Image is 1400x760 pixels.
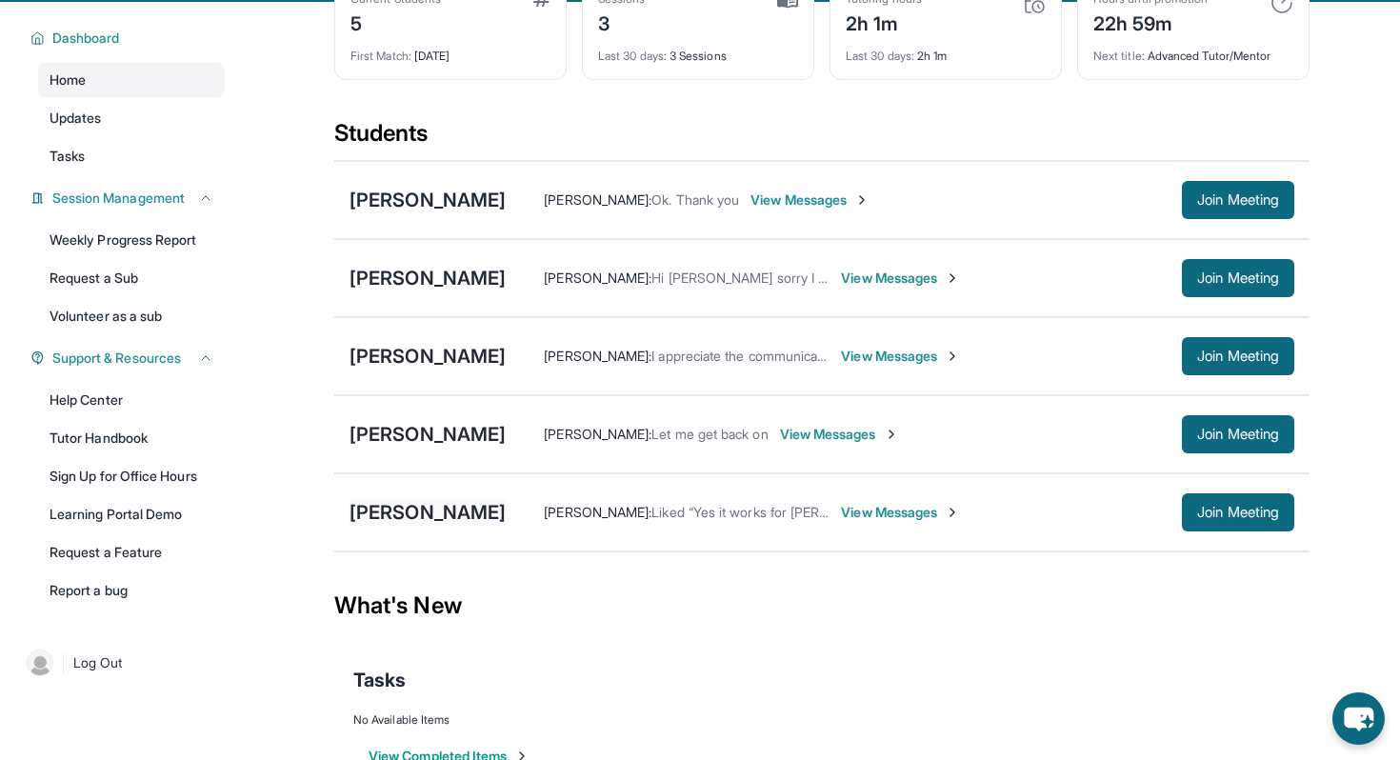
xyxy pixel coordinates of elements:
button: Join Meeting [1182,337,1294,375]
span: | [61,651,66,674]
div: 3 Sessions [598,37,798,64]
span: Join Meeting [1197,429,1279,440]
div: What's New [334,564,1310,648]
a: Report a bug [38,573,225,608]
button: chat-button [1332,692,1385,745]
img: Chevron-Right [854,192,870,208]
span: Tasks [353,667,406,693]
a: Tutor Handbook [38,421,225,455]
button: Session Management [45,189,213,208]
span: Join Meeting [1197,350,1279,362]
div: [PERSON_NAME] [350,499,506,526]
span: Last 30 days : [598,49,667,63]
button: Join Meeting [1182,493,1294,531]
button: Support & Resources [45,349,213,368]
a: Sign Up for Office Hours [38,459,225,493]
a: Learning Portal Demo [38,497,225,531]
button: Join Meeting [1182,259,1294,297]
span: Ok. Thank you [651,191,739,208]
a: Updates [38,101,225,135]
a: Request a Feature [38,535,225,570]
span: [PERSON_NAME] : [544,270,651,286]
span: [PERSON_NAME] : [544,504,651,520]
span: [PERSON_NAME] : [544,348,651,364]
div: 22h 59m [1093,7,1208,37]
span: Home [50,70,86,90]
span: Next title : [1093,49,1145,63]
div: 3 [598,7,646,37]
div: [DATE] [350,37,550,64]
span: View Messages [841,269,960,288]
img: Chevron-Right [945,349,960,364]
button: Join Meeting [1182,181,1294,219]
span: View Messages [841,503,960,522]
span: Join Meeting [1197,272,1279,284]
span: Tasks [50,147,85,166]
span: Session Management [52,189,185,208]
div: Students [334,118,1310,160]
span: I appreciate the communication [651,348,839,364]
span: Support & Resources [52,349,181,368]
span: Last 30 days : [846,49,914,63]
a: Home [38,63,225,97]
a: Tasks [38,139,225,173]
div: Advanced Tutor/Mentor [1093,37,1293,64]
div: 2h 1m [846,37,1046,64]
span: Updates [50,109,102,128]
button: Dashboard [45,29,213,48]
a: Volunteer as a sub [38,299,225,333]
span: Join Meeting [1197,194,1279,206]
a: Request a Sub [38,261,225,295]
div: 5 [350,7,441,37]
span: First Match : [350,49,411,63]
div: [PERSON_NAME] [350,265,506,291]
div: 2h 1m [846,7,922,37]
span: Join Meeting [1197,507,1279,518]
a: Weekly Progress Report [38,223,225,257]
span: [PERSON_NAME] : [544,191,651,208]
div: [PERSON_NAME] [350,187,506,213]
img: user-img [27,650,53,676]
img: Chevron-Right [945,270,960,286]
span: Log Out [73,653,123,672]
span: Dashboard [52,29,120,48]
span: [PERSON_NAME] : [544,426,651,442]
img: Chevron-Right [945,505,960,520]
img: Chevron-Right [884,427,899,442]
span: Let me get back on [651,426,768,442]
span: Liked “Yes it works for [PERSON_NAME].” [651,504,902,520]
span: View Messages [841,347,960,366]
button: Join Meeting [1182,415,1294,453]
a: Help Center [38,383,225,417]
div: [PERSON_NAME] [350,343,506,370]
span: View Messages [780,425,899,444]
div: [PERSON_NAME] [350,421,506,448]
div: No Available Items [353,712,1290,728]
span: View Messages [750,190,870,210]
a: |Log Out [19,642,225,684]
